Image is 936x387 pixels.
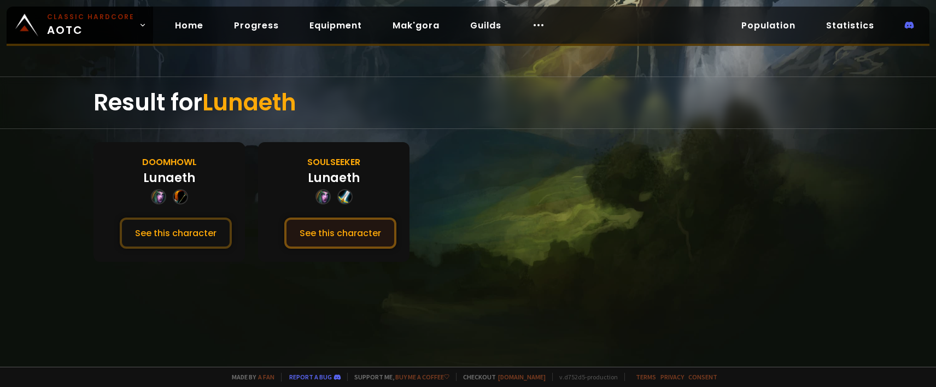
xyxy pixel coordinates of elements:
a: Home [166,14,212,37]
a: Mak'gora [384,14,448,37]
small: Classic Hardcore [47,12,134,22]
span: Checkout [456,373,546,381]
div: Doomhowl [142,155,197,169]
div: Lunaeth [308,169,360,187]
a: Equipment [301,14,371,37]
a: Buy me a coffee [395,373,449,381]
div: Lunaeth [143,169,195,187]
span: v. d752d5 - production [552,373,618,381]
span: Support me, [347,373,449,381]
a: Privacy [660,373,684,381]
a: a fan [258,373,274,381]
a: Population [733,14,804,37]
a: Terms [636,373,656,381]
a: Statistics [817,14,883,37]
a: Report a bug [289,373,332,381]
span: AOTC [47,12,134,38]
a: [DOMAIN_NAME] [498,373,546,381]
button: See this character [120,218,232,249]
a: Guilds [461,14,510,37]
button: See this character [284,218,396,249]
a: Progress [225,14,288,37]
span: Made by [225,373,274,381]
div: Result for [93,77,843,128]
a: Classic HardcoreAOTC [7,7,153,44]
div: Soulseeker [307,155,360,169]
a: Consent [688,373,717,381]
span: Lunaeth [202,86,296,119]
